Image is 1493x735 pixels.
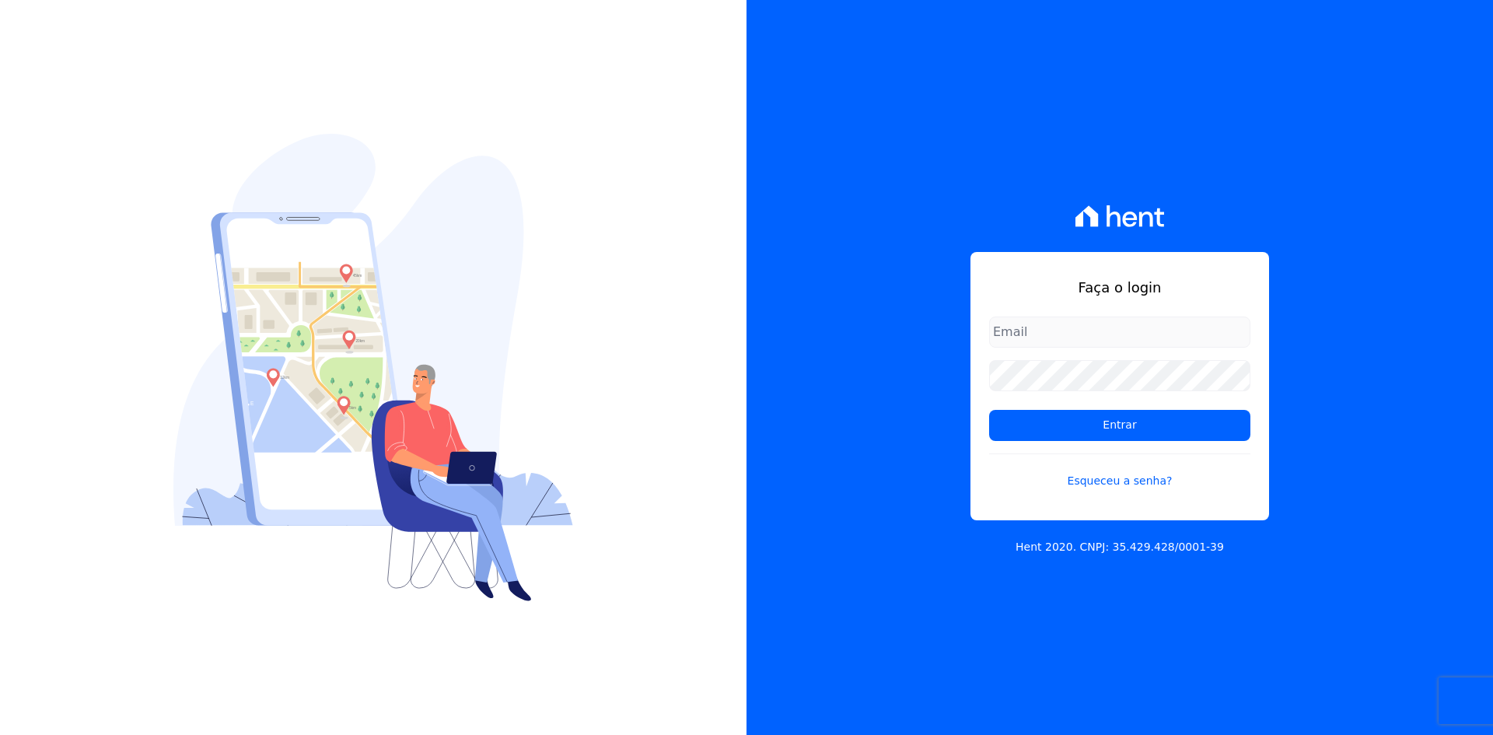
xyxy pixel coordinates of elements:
img: Login [173,134,573,601]
input: Entrar [989,410,1250,441]
a: Esqueceu a senha? [989,453,1250,489]
input: Email [989,317,1250,348]
h1: Faça o login [989,277,1250,298]
p: Hent 2020. CNPJ: 35.429.428/0001-39 [1016,539,1224,555]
